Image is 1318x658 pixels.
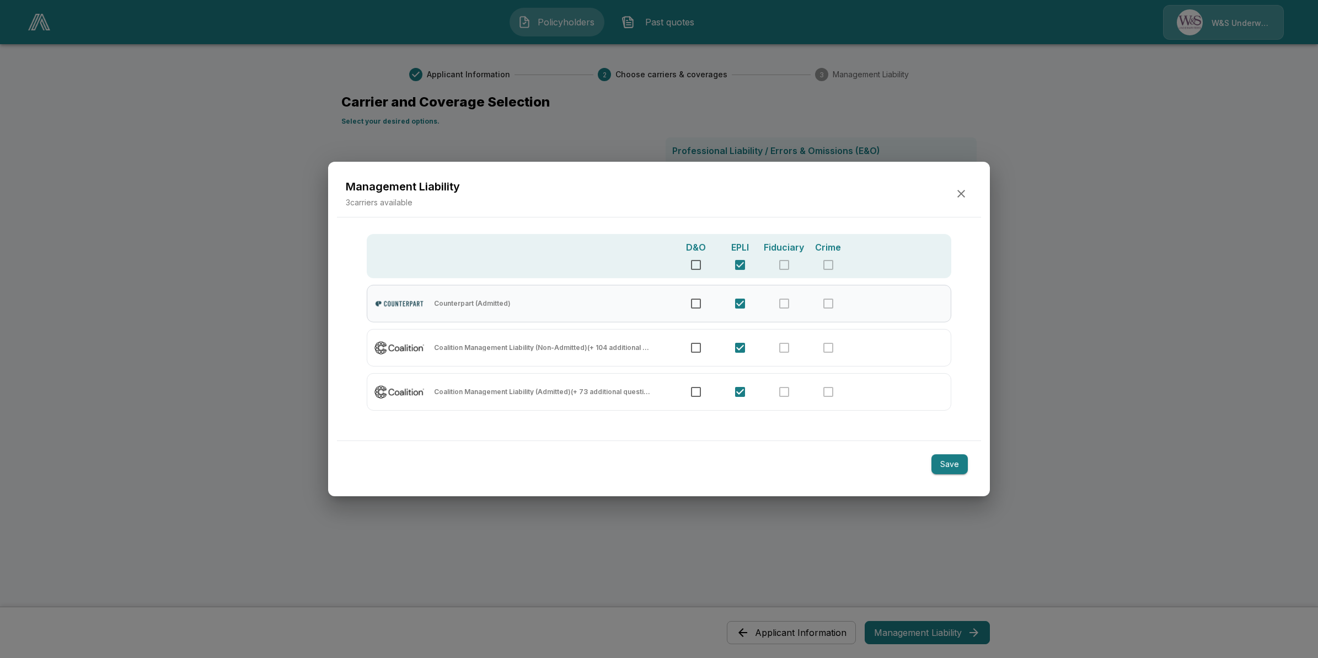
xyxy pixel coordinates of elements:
p: 3 carriers available [346,197,460,208]
span: (+ 104 additional questions) [587,343,678,352]
img: Coalition Management Liability (Non-Admitted) [374,339,425,356]
p: Coalition Management Liability (Admitted) (+ 73 additional questions) [434,389,652,395]
p: D&O [686,241,706,254]
img: Counterpart (Admitted) [374,294,425,312]
img: Coalition Management Liability (Admitted) [374,383,425,400]
p: Counterpart (Admitted) [434,300,511,307]
h5: Management Liability [346,179,460,194]
p: Coalition Management Liability (Non-Admitted) (+ 104 additional questions) [434,344,652,351]
p: Fiduciary [764,241,804,254]
button: Save [931,454,968,475]
p: EPLI [731,241,749,254]
span: (+ 73 additional questions) [571,388,658,396]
